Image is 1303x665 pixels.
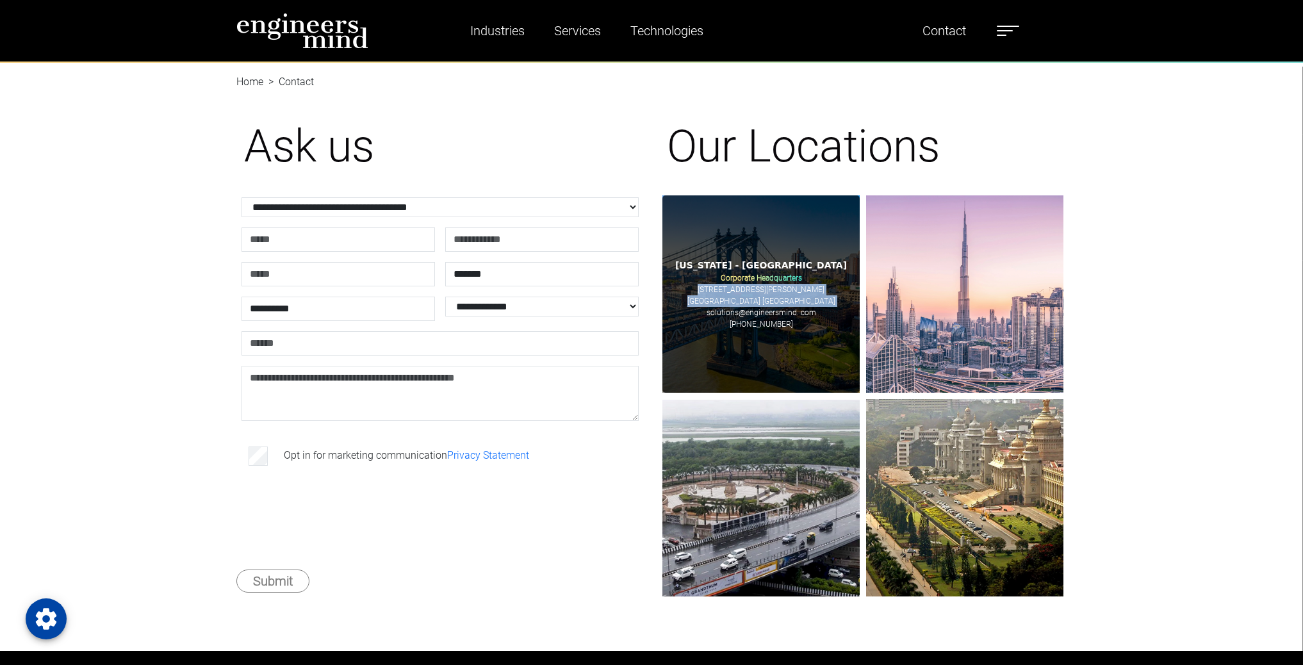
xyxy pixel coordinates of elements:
[625,16,709,45] a: Technologies
[263,74,314,90] li: Contact
[236,62,1067,77] nav: breadcrumb
[236,13,368,49] img: logo
[549,16,606,45] a: Services
[244,119,636,173] h1: Ask us
[917,16,971,45] a: Contact
[687,295,835,307] p: [GEOGRAPHIC_DATA] [GEOGRAPHIC_DATA]
[866,195,1063,393] img: gif
[662,195,860,393] img: gif
[866,399,1063,596] img: gif
[244,489,439,539] iframe: reCAPTCHA
[284,448,529,463] label: Opt in for marketing communication
[730,318,793,330] p: [PHONE_NUMBER]
[721,274,802,283] span: Corporate Headquarters
[675,259,847,272] div: [US_STATE] - [GEOGRAPHIC_DATA]
[465,16,530,45] a: Industries
[667,119,1059,173] h1: Our Locations
[707,307,816,318] p: solutions@engineersmind. com
[447,449,529,461] a: Privacy Statement
[236,570,309,593] button: Submit
[698,284,824,295] p: [STREET_ADDRESS][PERSON_NAME]
[662,399,860,596] img: gif
[236,76,263,88] a: Home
